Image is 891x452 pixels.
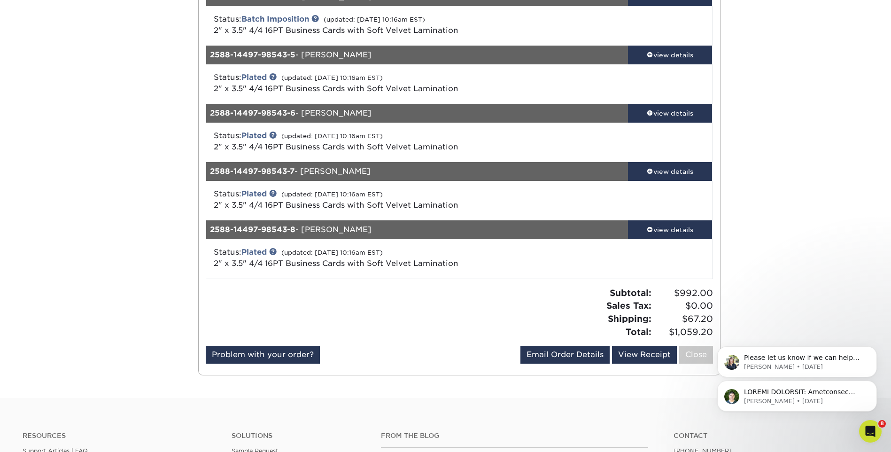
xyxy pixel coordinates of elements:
div: - [PERSON_NAME] [206,104,628,123]
a: Problem with your order? [206,346,320,364]
strong: 2588-14497-98543-8 [210,225,295,234]
a: Plated [241,73,267,82]
div: - [PERSON_NAME] [206,220,628,239]
div: view details [628,225,713,234]
small: (updated: [DATE] 10:16am EST) [281,132,383,140]
strong: 2588-14497-98543-5 [210,50,295,59]
a: View Receipt [612,346,677,364]
small: (updated: [DATE] 10:16am EST) [281,249,383,256]
a: view details [628,162,713,181]
iframe: Google Customer Reviews [2,423,80,449]
div: Status: [207,188,543,211]
a: Plated [241,189,267,198]
strong: 2588-14497-98543-6 [210,109,295,117]
span: 2" x 3.5" 4/4 16PT Business Cards with Soft Velvet Lamination [214,142,458,151]
a: Contact [674,432,868,440]
div: view details [628,109,713,118]
div: - [PERSON_NAME] [206,46,628,64]
strong: Subtotal: [610,288,651,298]
div: Status: [207,247,543,269]
div: Status: [207,14,543,36]
div: view details [628,167,713,176]
div: Status: [207,130,543,153]
span: $992.00 [654,287,713,300]
h4: Solutions [232,432,367,440]
a: view details [628,220,713,239]
span: $0.00 [654,299,713,312]
div: - [PERSON_NAME] [206,162,628,181]
div: Status: [207,72,543,94]
a: Batch Imposition [241,15,309,23]
h4: From the Blog [381,432,648,440]
div: view details [628,50,713,60]
a: Plated [241,248,267,257]
a: Plated [241,131,267,140]
iframe: Intercom notifications message [703,283,891,427]
strong: Total: [626,327,651,337]
small: (updated: [DATE] 10:16am EST) [324,16,425,23]
strong: Shipping: [608,313,651,324]
a: view details [628,46,713,64]
span: 2" x 3.5" 4/4 16PT Business Cards with Soft Velvet Lamination [214,201,458,210]
a: Close [679,346,713,364]
a: Email Order Details [520,346,610,364]
small: (updated: [DATE] 10:16am EST) [281,74,383,81]
span: $1,059.20 [654,326,713,339]
h4: Resources [23,432,217,440]
a: view details [628,104,713,123]
small: (updated: [DATE] 10:16am EST) [281,191,383,198]
span: 2" x 3.5" 4/4 16PT Business Cards with Soft Velvet Lamination [214,26,458,35]
span: $67.20 [654,312,713,326]
strong: Sales Tax: [606,300,651,311]
span: 8 [878,420,886,428]
span: 2" x 3.5" 4/4 16PT Business Cards with Soft Velvet Lamination [214,259,458,268]
strong: 2588-14497-98543-7 [210,167,294,176]
span: 2" x 3.5" 4/4 16PT Business Cards with Soft Velvet Lamination [214,84,458,93]
iframe: Intercom live chat [859,420,882,443]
